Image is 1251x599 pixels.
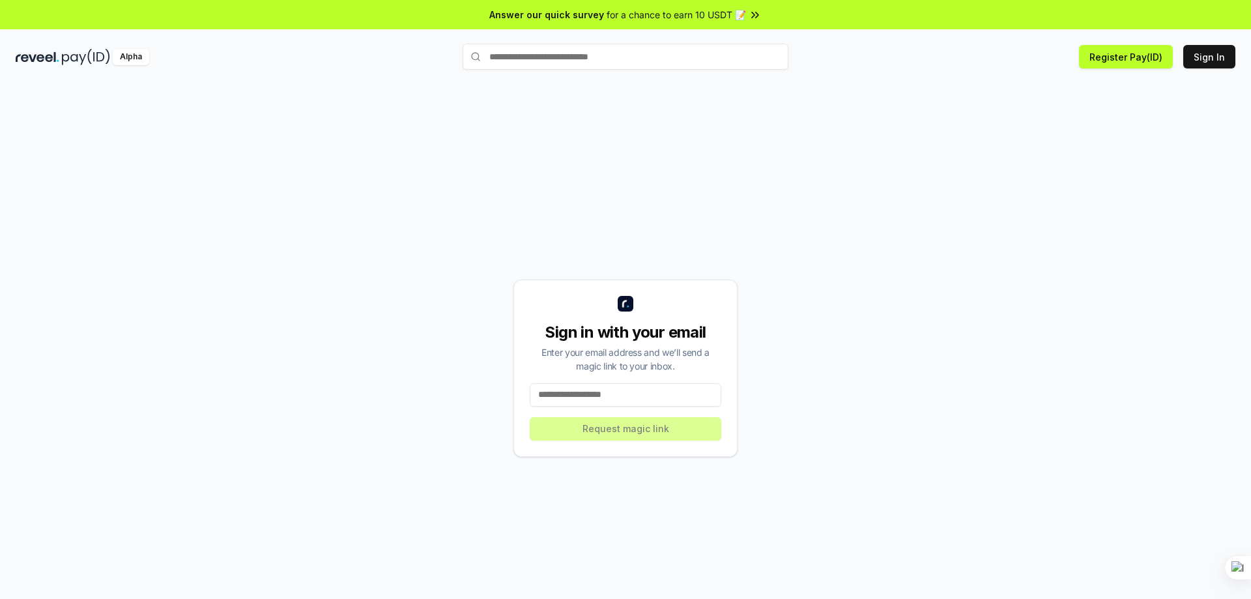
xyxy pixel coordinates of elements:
span: Answer our quick survey [489,8,604,22]
img: logo_small [618,296,633,312]
img: reveel_dark [16,49,59,65]
div: Enter your email address and we’ll send a magic link to your inbox. [530,345,721,373]
div: Sign in with your email [530,322,721,343]
div: Alpha [113,49,149,65]
span: for a chance to earn 10 USDT 📝 [607,8,746,22]
button: Register Pay(ID) [1079,45,1173,68]
button: Sign In [1183,45,1235,68]
img: pay_id [62,49,110,65]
